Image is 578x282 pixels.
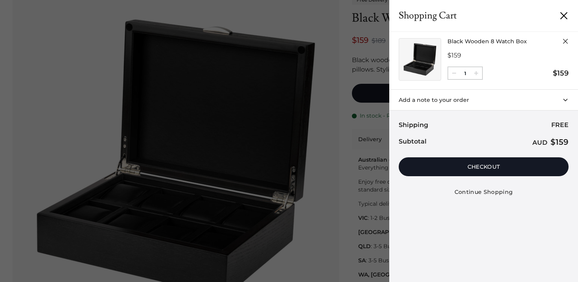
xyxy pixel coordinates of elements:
[447,38,550,48] a: Black Wooden 8 Watch Box
[399,9,457,22] div: Shopping Cart
[399,120,428,130] div: Shipping
[553,68,569,79] div: $159
[532,139,547,146] span: AUD
[460,70,470,77] input: Quantity
[399,136,427,148] div: Subtotal
[399,157,569,176] button: Checkout
[554,6,573,25] button: Close
[550,137,569,147] span: $159
[470,67,482,79] button: Increment
[448,67,460,79] button: Decrement
[402,42,438,77] img: Black Wooden 8 Watch Box
[441,182,526,201] button: Close
[551,120,569,130] div: FREE
[389,90,578,110] button: Add a note to your order
[447,51,569,60] p: $159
